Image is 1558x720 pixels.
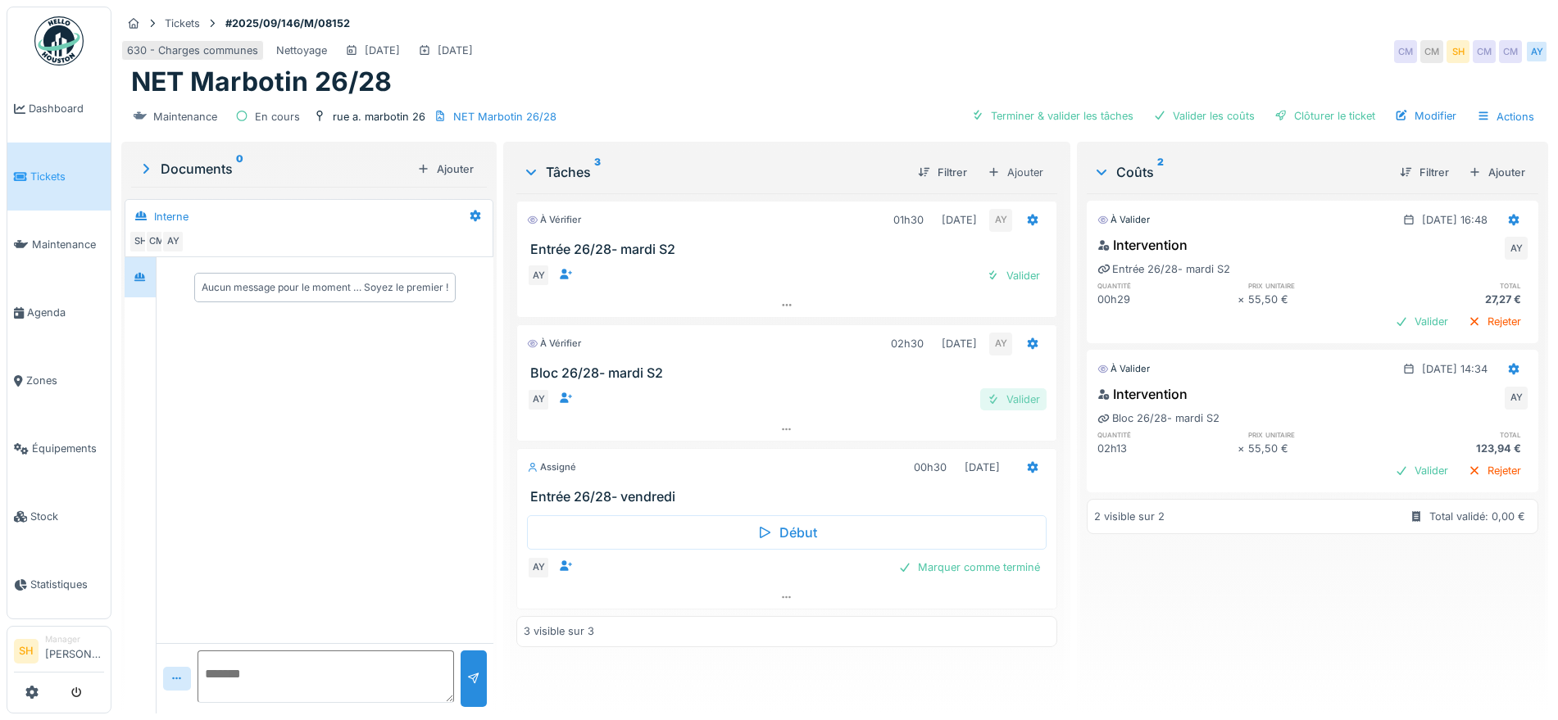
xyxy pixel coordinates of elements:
[1461,310,1528,333] div: Rejeter
[1420,40,1443,63] div: CM
[989,333,1012,355] div: AY
[276,43,327,58] div: Nettoyage
[980,388,1047,410] div: Valider
[1248,429,1388,440] h6: prix unitaire
[527,556,550,579] div: AY
[980,161,1051,184] div: Ajouter
[1268,105,1382,127] div: Clôturer le ticket
[7,211,111,278] a: Maintenance
[1505,237,1528,260] div: AY
[7,75,111,143] a: Dashboard
[129,230,152,253] div: SH
[1097,235,1188,255] div: Intervention
[1097,280,1238,291] h6: quantité
[26,373,104,388] span: Zones
[30,577,104,592] span: Statistiques
[161,230,184,253] div: AY
[524,623,594,639] div: 3 visible sur 3
[145,230,168,253] div: CM
[1388,310,1455,333] div: Valider
[34,16,84,66] img: Badge_color-CXgf-gQk.svg
[333,109,425,125] div: rue a. marbotin 26
[1097,292,1238,307] div: 00h29
[1394,40,1417,63] div: CM
[527,264,550,287] div: AY
[530,365,1050,381] h3: Bloc 26/28- mardi S2
[30,169,104,184] span: Tickets
[523,162,905,182] div: Tâches
[45,633,104,645] div: Manager
[911,161,974,183] div: Filtrer
[127,43,258,58] div: 630 - Charges communes
[1097,213,1150,227] div: À valider
[1473,40,1496,63] div: CM
[527,388,550,411] div: AY
[219,16,357,31] strong: #2025/09/146/M/08152
[527,337,581,351] div: À vérifier
[1097,441,1238,456] div: 02h13
[1499,40,1522,63] div: CM
[980,265,1047,287] div: Valider
[1388,429,1528,440] h6: total
[965,105,1140,127] div: Terminer & valider les tâches
[131,66,392,97] h1: NET Marbotin 26/28
[1388,292,1528,307] div: 27,27 €
[7,550,111,618] a: Statistiques
[1469,105,1542,129] div: Actions
[1093,162,1387,182] div: Coûts
[365,43,400,58] div: [DATE]
[29,101,104,116] span: Dashboard
[530,242,1050,257] h3: Entrée 26/28- mardi S2
[1461,460,1528,482] div: Rejeter
[1097,384,1188,404] div: Intervention
[1422,212,1488,228] div: [DATE] 16:48
[965,460,1000,475] div: [DATE]
[7,278,111,346] a: Agenda
[1388,441,1528,456] div: 123,94 €
[1505,387,1528,410] div: AY
[27,305,104,320] span: Agenda
[153,109,217,125] div: Maintenance
[202,280,448,295] div: Aucun message pour le moment … Soyez le premier !
[1248,292,1388,307] div: 55,50 €
[914,460,947,475] div: 00h30
[1097,261,1230,277] div: Entrée 26/28- mardi S2
[154,209,189,224] div: Interne
[892,556,1047,578] div: Marquer comme terminé
[1388,460,1455,482] div: Valider
[411,158,480,180] div: Ajouter
[1097,429,1238,440] h6: quantité
[989,209,1012,232] div: AY
[1094,509,1165,524] div: 2 visible sur 2
[255,109,300,125] div: En cours
[453,109,556,125] div: NET Marbotin 26/28
[1097,410,1220,426] div: Bloc 26/28- mardi S2
[7,414,111,482] a: Équipements
[1248,280,1388,291] h6: prix unitaire
[1238,292,1248,307] div: ×
[1388,280,1528,291] h6: total
[1388,105,1463,127] div: Modifier
[891,336,924,351] div: 02h30
[7,143,111,211] a: Tickets
[1422,361,1488,377] div: [DATE] 14:34
[1447,40,1469,63] div: SH
[1429,509,1525,524] div: Total validé: 0,00 €
[165,16,200,31] div: Tickets
[14,633,104,672] a: SH Manager[PERSON_NAME]
[1097,362,1150,376] div: À valider
[32,441,104,456] span: Équipements
[30,509,104,524] span: Stock
[942,336,977,351] div: [DATE]
[7,482,111,550] a: Stock
[1525,40,1548,63] div: AY
[236,159,243,179] sup: 0
[527,460,576,474] div: Assigné
[438,43,473,58] div: [DATE]
[45,633,104,668] li: [PERSON_NAME]
[1147,105,1261,127] div: Valider les coûts
[1248,441,1388,456] div: 55,50 €
[7,346,111,414] a: Zones
[1157,162,1164,182] sup: 2
[893,212,924,228] div: 01h30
